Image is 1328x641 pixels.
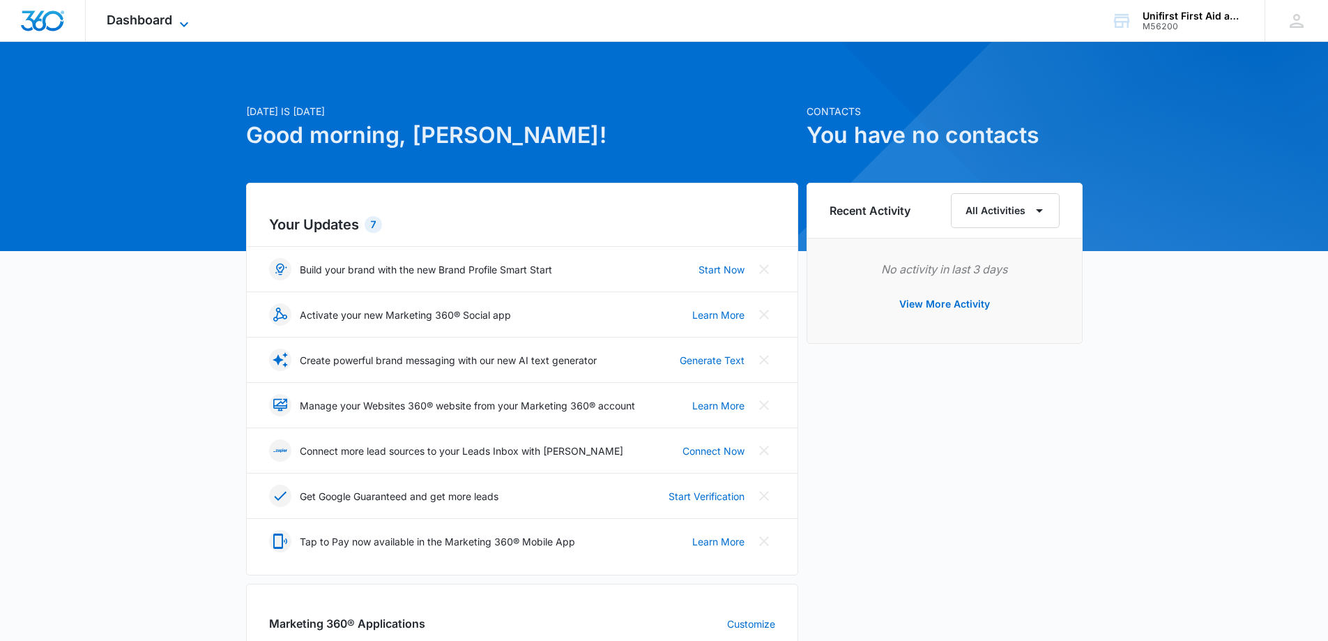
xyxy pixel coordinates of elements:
[682,444,745,458] a: Connect Now
[830,261,1060,278] p: No activity in last 3 days
[300,534,575,549] p: Tap to Pay now available in the Marketing 360® Mobile App
[830,202,910,219] h6: Recent Activity
[669,489,745,504] a: Start Verification
[753,349,775,371] button: Close
[300,308,511,322] p: Activate your new Marketing 360® Social app
[300,353,597,368] p: Create powerful brand messaging with our new AI text generator
[269,615,425,632] h2: Marketing 360® Applications
[107,13,172,27] span: Dashboard
[753,303,775,326] button: Close
[365,216,382,233] div: 7
[300,489,498,504] p: Get Google Guaranteed and get more leads
[300,262,552,277] p: Build your brand with the new Brand Profile Smart Start
[269,214,775,235] h2: Your Updates
[753,258,775,280] button: Close
[692,308,745,322] a: Learn More
[753,530,775,552] button: Close
[1143,22,1244,31] div: account id
[885,287,1004,321] button: View More Activity
[692,398,745,413] a: Learn More
[246,119,798,152] h1: Good morning, [PERSON_NAME]!
[680,353,745,368] a: Generate Text
[246,104,798,119] p: [DATE] is [DATE]
[753,485,775,507] button: Close
[753,394,775,416] button: Close
[692,534,745,549] a: Learn More
[300,398,635,413] p: Manage your Websites 360® website from your Marketing 360® account
[951,193,1060,228] button: All Activities
[699,262,745,277] a: Start Now
[753,439,775,462] button: Close
[1143,10,1244,22] div: account name
[727,617,775,631] a: Customize
[807,119,1083,152] h1: You have no contacts
[807,104,1083,119] p: Contacts
[300,444,623,458] p: Connect more lead sources to your Leads Inbox with [PERSON_NAME]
